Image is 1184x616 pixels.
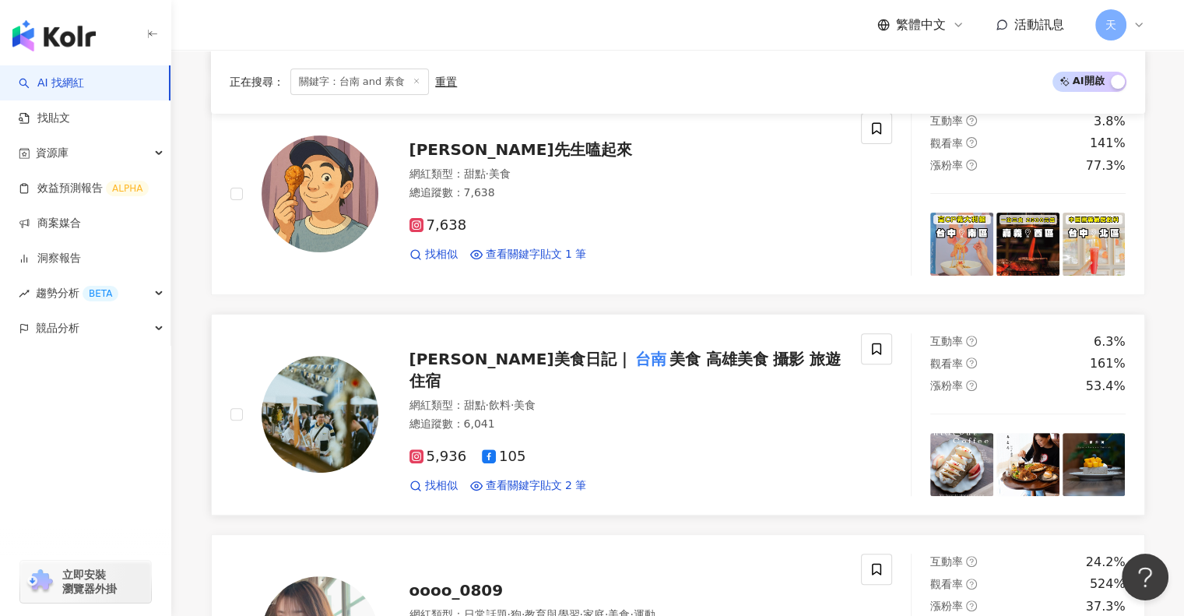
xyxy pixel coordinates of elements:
[409,217,467,234] span: 7,638
[19,111,70,126] a: 找貼文
[409,398,843,414] div: 網紅類型 ：
[486,247,587,262] span: 查看關鍵字貼文 1 筆
[36,276,118,311] span: 趨勢分析
[1090,355,1126,372] div: 161%
[19,288,30,299] span: rise
[489,399,511,411] span: 飲料
[1086,378,1126,395] div: 53.4%
[1014,17,1064,32] span: 活動訊息
[1094,113,1126,130] div: 3.8%
[486,399,489,411] span: ·
[896,16,946,33] span: 繁體中文
[1090,135,1126,152] div: 141%
[409,167,843,182] div: 網紅類型 ：
[425,247,458,262] span: 找相似
[409,478,458,494] a: 找相似
[19,181,149,196] a: 效益預測報告ALPHA
[409,140,632,159] span: [PERSON_NAME]先生嗑起來
[996,213,1059,276] img: post-image
[36,136,69,171] span: 資源庫
[19,76,84,91] a: searchAI 找網紅
[514,399,536,411] span: 美食
[1094,333,1126,350] div: 6.3%
[36,311,79,346] span: 競品分析
[930,357,963,370] span: 觀看率
[930,600,963,612] span: 漲粉率
[230,76,284,88] span: 正在搜尋 ：
[409,581,504,600] span: oooo_0809
[1122,554,1168,600] iframe: Help Scout Beacon - Open
[511,399,514,411] span: ·
[262,136,378,252] img: KOL Avatar
[966,380,977,391] span: question-circle
[290,69,430,95] span: 關鍵字：台南 and 素食
[409,417,843,432] div: 總追蹤數 ： 6,041
[930,578,963,590] span: 觀看率
[930,379,963,392] span: 漲粉率
[486,478,587,494] span: 查看關鍵字貼文 2 筆
[966,137,977,148] span: question-circle
[631,347,669,371] mark: 台南
[489,167,511,180] span: 美食
[211,93,1145,295] a: KOL Avatar[PERSON_NAME]先生嗑起來網紅類型：甜點·美食總追蹤數：7,6387,638找相似查看關鍵字貼文 1 筆互動率question-circle3.8%觀看率quest...
[211,314,1145,516] a: KOL Avatar[PERSON_NAME]美食日記｜台南美食 高雄美食 攝影 旅遊住宿網紅類型：甜點·飲料·美食總追蹤數：6,0415,936105找相似查看關鍵字貼文 2 筆互動率ques...
[930,137,963,150] span: 觀看率
[409,185,843,201] div: 總追蹤數 ： 7,638
[409,350,841,390] span: 美食 高雄美食 攝影 旅遊住宿
[966,600,977,611] span: question-circle
[966,556,977,567] span: question-circle
[409,350,632,368] span: [PERSON_NAME]美食日記｜
[1086,157,1126,174] div: 77.3%
[25,569,55,594] img: chrome extension
[966,579,977,590] span: question-circle
[966,357,977,368] span: question-circle
[930,213,993,276] img: post-image
[1090,576,1126,593] div: 524%
[62,568,117,596] span: 立即安裝 瀏覽器外掛
[930,114,963,127] span: 互動率
[482,449,525,465] span: 105
[1063,433,1126,496] img: post-image
[930,335,963,347] span: 互動率
[930,433,993,496] img: post-image
[409,449,467,465] span: 5,936
[435,76,457,88] div: 重置
[486,167,489,180] span: ·
[83,286,118,301] div: BETA
[930,159,963,171] span: 漲粉率
[409,247,458,262] a: 找相似
[425,478,458,494] span: 找相似
[930,555,963,568] span: 互動率
[262,356,378,473] img: KOL Avatar
[464,167,486,180] span: 甜點
[20,561,151,603] a: chrome extension立即安裝 瀏覽器外掛
[966,336,977,347] span: question-circle
[470,478,587,494] a: 查看關鍵字貼文 2 筆
[464,399,486,411] span: 甜點
[19,216,81,231] a: 商案媒合
[470,247,587,262] a: 查看關鍵字貼文 1 筆
[1063,213,1126,276] img: post-image
[966,160,977,171] span: question-circle
[1086,554,1126,571] div: 24.2%
[19,251,81,266] a: 洞察報告
[1105,16,1116,33] span: 天
[1086,598,1126,615] div: 37.3%
[996,433,1059,496] img: post-image
[12,20,96,51] img: logo
[966,115,977,126] span: question-circle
